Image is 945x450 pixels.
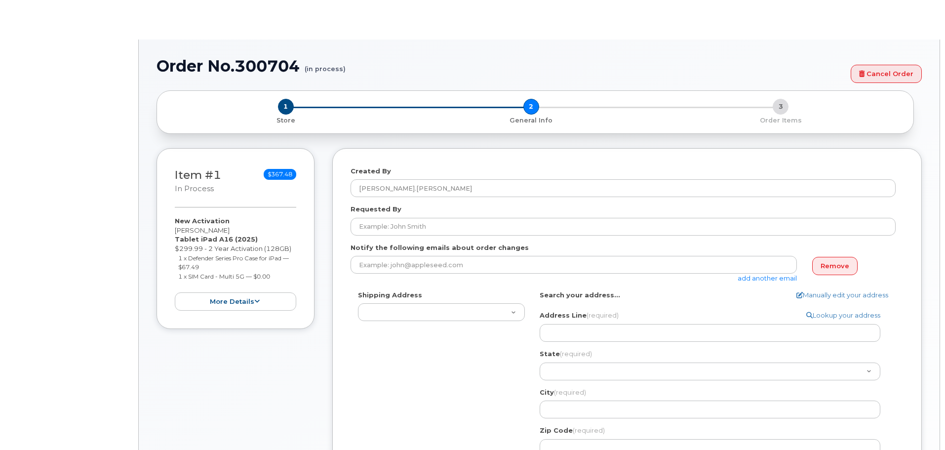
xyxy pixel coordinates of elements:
[351,205,401,214] label: Requested By
[812,257,858,275] a: Remove
[175,235,258,243] strong: Tablet iPad A16 (2025)
[540,426,605,435] label: Zip Code
[169,116,402,125] p: Store
[157,57,846,75] h1: Order No.300704
[796,290,888,300] a: Manually edit your address
[358,290,422,300] label: Shipping Address
[264,169,296,180] span: $367.48
[738,274,797,282] a: add another email
[305,57,346,73] small: (in process)
[278,99,294,115] span: 1
[540,388,586,397] label: City
[351,256,797,274] input: Example: john@appleseed.com
[175,184,214,193] small: in process
[175,217,230,225] strong: New Activation
[587,311,619,319] span: (required)
[351,218,896,236] input: Example: John Smith
[540,311,619,320] label: Address Line
[554,388,586,396] span: (required)
[540,349,592,359] label: State
[351,166,391,176] label: Created By
[178,254,289,271] small: 1 x Defender Series Pro Case for iPad — $67.49
[540,290,620,300] label: Search your address...
[351,243,529,252] label: Notify the following emails about order changes
[573,426,605,434] span: (required)
[178,273,270,280] small: 1 x SIM Card - Multi 5G — $0.00
[851,65,922,83] a: Cancel Order
[175,216,296,311] div: [PERSON_NAME] $299.99 - 2 Year Activation (128GB)
[175,292,296,311] button: more details
[560,350,592,358] span: (required)
[175,169,221,194] h3: Item #1
[806,311,880,320] a: Lookup your address
[165,115,406,125] a: 1 Store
